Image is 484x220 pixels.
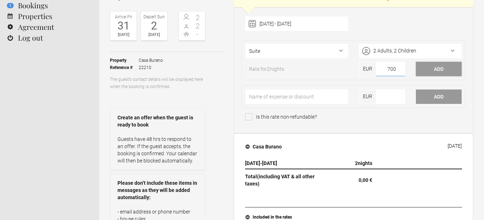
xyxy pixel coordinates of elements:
[110,76,205,90] p: The guest’s contact details will be displayed here when the booking is confirmed.
[143,13,165,20] div: Depart Sun
[192,22,204,29] span: 2
[112,20,135,31] div: 31
[240,139,467,154] button: Casa Burano [DATE]
[262,160,277,166] span: [DATE]
[192,31,204,38] span: -
[416,90,462,104] button: Add
[245,169,332,189] th: Total
[7,3,14,8] flynt-notification-badge: 1
[143,31,165,38] div: [DATE]
[245,65,288,76] span: Rate for nights
[110,64,139,71] strong: Reference #
[359,177,372,183] flynt-currency: 0,00 €
[416,62,462,76] button: Add
[245,113,317,120] span: Is this rate non-refundable?
[245,158,332,169] th: -
[245,90,348,104] input: Name of expense or discount
[112,31,135,38] div: [DATE]
[192,14,204,21] span: 2
[332,158,375,169] th: nights
[110,57,139,64] strong: Property
[359,62,376,76] span: EUR
[143,20,165,31] div: 2
[117,179,198,201] strong: Please don’t include these items in messages as they will be added automatically:
[117,136,198,164] p: Guests have 48 hrs to respond to an offer. If the guest accepts, the booking is confirmed. Your c...
[112,13,135,20] div: Arrive Fri
[245,143,282,150] h4: Casa Burano
[359,90,376,104] span: EUR
[117,114,198,128] strong: Create an offer when the guest is ready to book
[245,174,315,187] span: (including VAT & all other taxes)
[245,160,260,166] span: [DATE]
[139,57,163,64] span: Casa Burano
[139,64,163,71] span: 22210
[267,66,270,72] span: 2
[355,160,358,166] span: 2
[448,143,462,149] div: [DATE]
